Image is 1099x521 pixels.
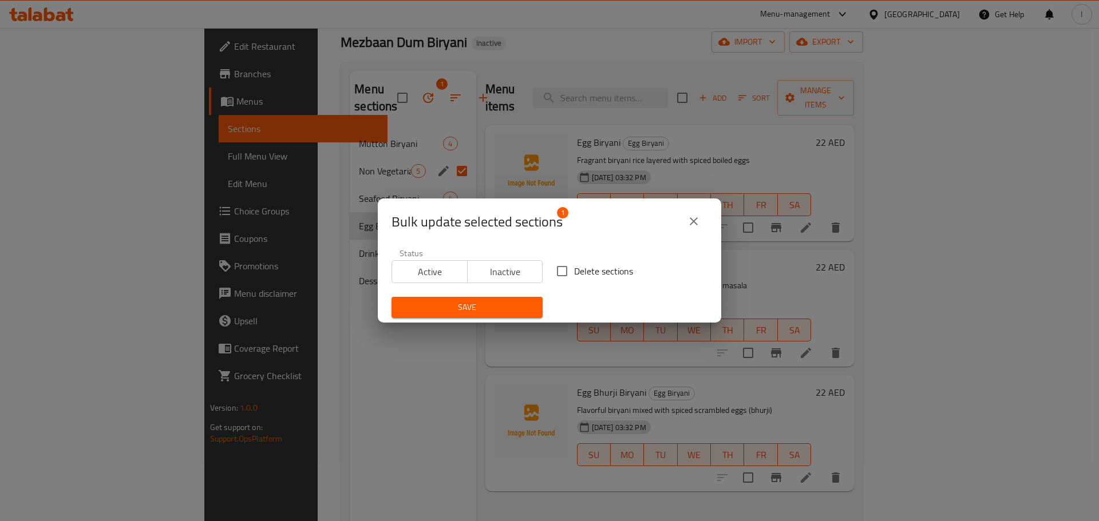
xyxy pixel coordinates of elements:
button: close [680,208,707,235]
span: 1 [557,207,568,218]
span: Active [397,264,463,280]
span: Delete sections [574,264,633,278]
span: Inactive [472,264,539,280]
button: Save [392,297,543,318]
span: Selected section count [392,213,563,231]
button: Active [392,260,468,283]
button: Inactive [467,260,543,283]
span: Save [401,300,533,315]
